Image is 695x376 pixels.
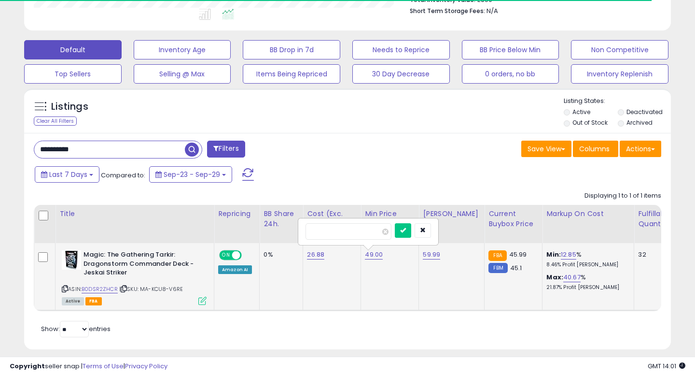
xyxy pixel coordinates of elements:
a: B0DSR2ZHCR [82,285,118,293]
button: Filters [207,141,245,158]
div: Clear All Filters [34,116,77,126]
b: Magic: The Gathering Tarkir: Dragonstorm Commander Deck - Jeskai Striker [83,250,201,280]
div: Min Price [365,209,415,219]
a: Terms of Use [83,362,124,371]
button: 30 Day Decrease [352,64,450,84]
label: Out of Stock [572,118,608,127]
p: 8.46% Profit [PERSON_NAME] [546,261,626,268]
button: Non Competitive [571,40,668,59]
a: 59.99 [423,250,440,260]
span: Sep-23 - Sep-29 [164,170,220,179]
span: 45.99 [509,250,527,259]
a: Privacy Policy [125,362,167,371]
a: 49.00 [365,250,383,260]
button: Sep-23 - Sep-29 [149,166,232,183]
span: All listings currently available for purchase on Amazon [62,297,84,305]
span: Last 7 Days [49,170,87,179]
span: 2025-10-7 14:01 GMT [648,362,685,371]
button: Inventory Age [134,40,231,59]
label: Deactivated [626,108,663,116]
span: 45.1 [510,263,522,273]
h5: Listings [51,100,88,114]
button: BB Drop in 7d [243,40,340,59]
div: % [546,250,626,268]
b: Min: [546,250,561,259]
button: Last 7 Days [35,166,99,183]
label: Archived [626,118,653,127]
div: Fulfillable Quantity [638,209,671,229]
button: Inventory Replenish [571,64,668,84]
button: Selling @ Max [134,64,231,84]
b: Max: [546,273,563,282]
div: Markup on Cost [546,209,630,219]
button: Save View [521,141,571,157]
span: N/A [486,6,498,15]
p: 21.87% Profit [PERSON_NAME] [546,284,626,291]
button: Columns [573,141,618,157]
a: 12.85 [561,250,576,260]
div: Amazon AI [218,265,252,274]
span: FBA [85,297,102,305]
button: Top Sellers [24,64,122,84]
label: Active [572,108,590,116]
button: Items Being Repriced [243,64,340,84]
small: FBA [488,250,506,261]
strong: Copyright [10,362,45,371]
p: Listing States: [564,97,671,106]
span: OFF [240,251,256,260]
span: Columns [579,144,610,154]
th: The percentage added to the cost of goods (COGS) that forms the calculator for Min & Max prices. [542,205,634,243]
span: Show: entries [41,324,111,333]
button: 0 orders, no bb [462,64,559,84]
button: Needs to Reprice [352,40,450,59]
div: Current Buybox Price [488,209,538,229]
a: 40.67 [563,273,581,282]
img: 41TX85t2xGL._SL40_.jpg [62,250,81,270]
div: Cost (Exc. VAT) [307,209,357,229]
div: ASIN: [62,250,207,304]
button: Default [24,40,122,59]
span: ON [220,251,232,260]
div: % [546,273,626,291]
span: Compared to: [101,171,145,180]
div: Title [59,209,210,219]
div: seller snap | | [10,362,167,371]
b: Short Term Storage Fees: [410,7,485,15]
button: BB Price Below Min [462,40,559,59]
small: FBM [488,263,507,273]
div: Displaying 1 to 1 of 1 items [584,191,661,201]
div: 32 [638,250,668,259]
a: 26.88 [307,250,324,260]
div: 0% [264,250,295,259]
div: [PERSON_NAME] [423,209,480,219]
div: BB Share 24h. [264,209,299,229]
span: | SKU: MA-KCU8-V6RE [119,285,183,293]
div: Repricing [218,209,255,219]
button: Actions [620,141,661,157]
